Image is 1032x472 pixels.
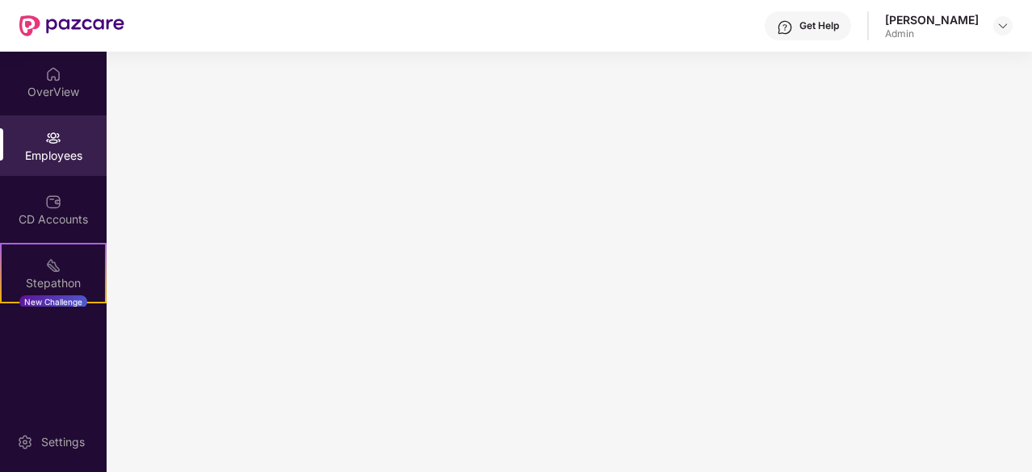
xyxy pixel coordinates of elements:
div: New Challenge [19,295,87,308]
div: Settings [36,434,90,450]
div: Stepathon [2,275,105,291]
img: svg+xml;base64,PHN2ZyBpZD0iRW1wbG95ZWVzIiB4bWxucz0iaHR0cDovL3d3dy53My5vcmcvMjAwMC9zdmciIHdpZHRoPS... [45,130,61,146]
div: Get Help [799,19,839,32]
img: svg+xml;base64,PHN2ZyBpZD0iQ0RfQWNjb3VudHMiIGRhdGEtbmFtZT0iQ0QgQWNjb3VudHMiIHhtbG5zPSJodHRwOi8vd3... [45,194,61,210]
img: svg+xml;base64,PHN2ZyB4bWxucz0iaHR0cDovL3d3dy53My5vcmcvMjAwMC9zdmciIHdpZHRoPSIyMSIgaGVpZ2h0PSIyMC... [45,257,61,274]
div: Admin [885,27,979,40]
img: svg+xml;base64,PHN2ZyBpZD0iSGVscC0zMngzMiIgeG1sbnM9Imh0dHA6Ly93d3cudzMub3JnLzIwMDAvc3ZnIiB3aWR0aD... [777,19,793,36]
img: New Pazcare Logo [19,15,124,36]
img: svg+xml;base64,PHN2ZyBpZD0iRHJvcGRvd24tMzJ4MzIiIHhtbG5zPSJodHRwOi8vd3d3LnczLm9yZy8yMDAwL3N2ZyIgd2... [996,19,1009,32]
div: [PERSON_NAME] [885,12,979,27]
img: svg+xml;base64,PHN2ZyBpZD0iSG9tZSIgeG1sbnM9Imh0dHA6Ly93d3cudzMub3JnLzIwMDAvc3ZnIiB3aWR0aD0iMjAiIG... [45,66,61,82]
img: svg+xml;base64,PHN2ZyBpZD0iU2V0dGluZy0yMHgyMCIgeG1sbnM9Imh0dHA6Ly93d3cudzMub3JnLzIwMDAvc3ZnIiB3aW... [17,434,33,450]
